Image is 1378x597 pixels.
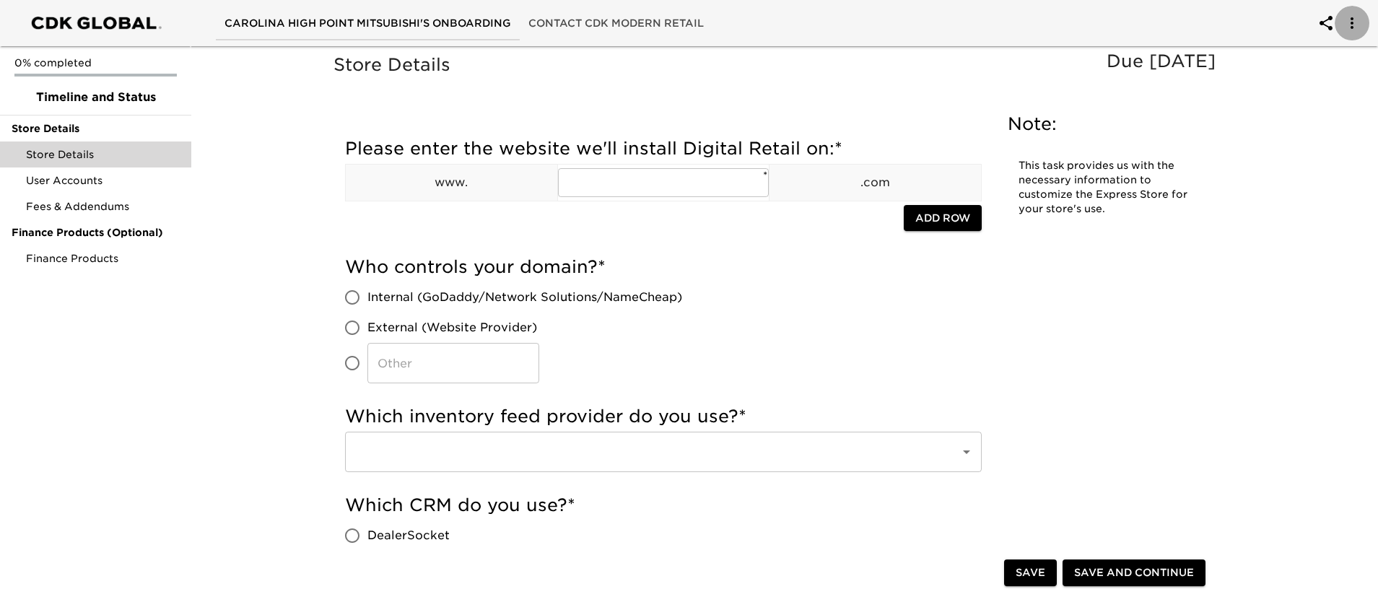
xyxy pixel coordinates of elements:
[12,225,180,240] span: Finance Products (Optional)
[12,121,180,136] span: Store Details
[333,53,1223,77] h5: Store Details
[1016,564,1045,582] span: Save
[26,199,180,214] span: Fees & Addendums
[1019,159,1192,217] p: This task provides us with the necessary information to customize the Express Store for your stor...
[956,442,977,462] button: Open
[1335,6,1369,40] button: account of current user
[26,173,180,188] span: User Accounts
[345,256,982,279] h5: Who controls your domain?
[367,289,682,306] span: Internal (GoDaddy/Network Solutions/NameCheap)
[224,14,511,32] span: CAROLINA HIGH POINT MITSUBISHI's Onboarding
[904,205,982,232] button: Add Row
[367,319,537,336] span: External (Website Provider)
[1063,559,1205,586] button: Save and Continue
[345,137,982,160] h5: Please enter the website we'll install Digital Retail on:
[14,56,177,70] p: 0% completed
[528,14,704,32] span: Contact CDK Modern Retail
[12,89,180,106] span: Timeline and Status
[367,343,539,383] input: Other
[1004,559,1057,586] button: Save
[1008,113,1203,136] h5: Note:
[367,527,450,544] span: DealerSocket
[26,147,180,162] span: Store Details
[769,174,981,191] p: .com
[345,405,982,428] h5: Which inventory feed provider do you use?
[345,494,982,517] h5: Which CRM do you use?
[1074,564,1194,582] span: Save and Continue
[346,174,557,191] p: www.
[1309,6,1343,40] button: account of current user
[915,209,970,227] span: Add Row
[26,251,180,266] span: Finance Products
[1107,51,1216,71] span: Due [DATE]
